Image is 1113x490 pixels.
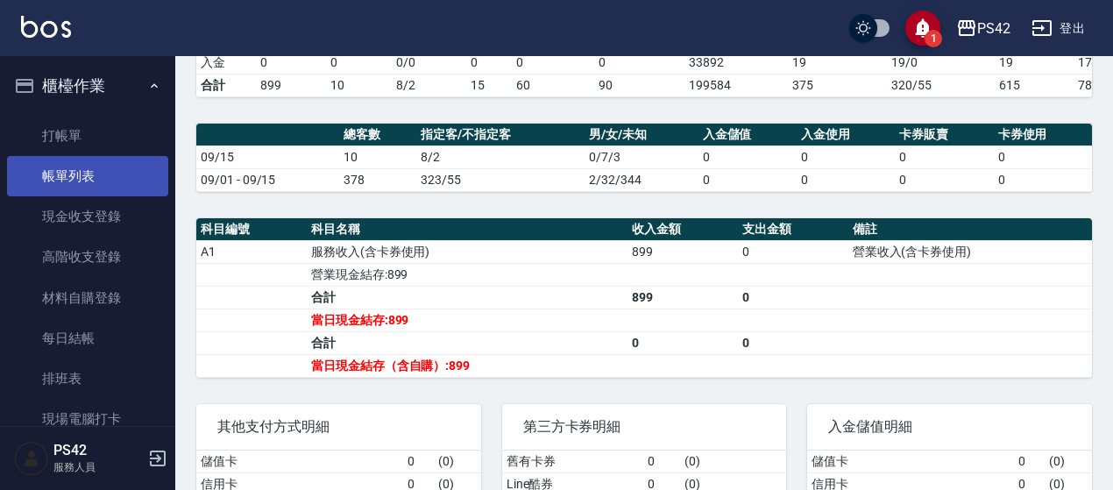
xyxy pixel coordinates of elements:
[14,441,49,476] img: Person
[53,442,143,459] h5: PS42
[307,354,627,377] td: 當日現金結存（含自購）:899
[995,51,1074,74] td: 19
[416,168,585,191] td: 323/55
[307,240,627,263] td: 服務收入(含卡券使用)
[797,168,895,191] td: 0
[326,51,393,74] td: 0
[738,240,848,263] td: 0
[887,51,995,74] td: 19 / 0
[887,74,995,96] td: 320/55
[684,74,788,96] td: 199584
[807,451,1014,473] td: 儲值卡
[994,146,1092,168] td: 0
[196,218,1092,378] table: a dense table
[307,286,627,309] td: 合計
[7,63,168,109] button: 櫃檯作業
[738,331,848,354] td: 0
[256,74,326,96] td: 899
[594,74,685,96] td: 90
[466,51,512,74] td: 0
[512,74,594,96] td: 60
[523,418,766,436] span: 第三方卡券明細
[307,309,627,331] td: 當日現金結存:899
[326,74,393,96] td: 10
[7,318,168,359] a: 每日結帳
[627,331,738,354] td: 0
[895,146,993,168] td: 0
[895,168,993,191] td: 0
[416,146,585,168] td: 8/2
[627,218,738,241] th: 收入金額
[895,124,993,146] th: 卡券販賣
[1024,12,1092,45] button: 登出
[196,451,403,473] td: 儲值卡
[828,418,1071,436] span: 入金儲值明細
[994,168,1092,191] td: 0
[466,74,512,96] td: 15
[848,240,1092,263] td: 營業收入(含卡券使用)
[196,168,339,191] td: 09/01 - 09/15
[925,30,942,47] span: 1
[627,286,738,309] td: 899
[585,168,698,191] td: 2/32/344
[392,51,466,74] td: 0 / 0
[53,459,143,475] p: 服務人員
[307,263,627,286] td: 營業現金結存:899
[627,240,738,263] td: 899
[738,218,848,241] th: 支出金額
[256,51,326,74] td: 0
[949,11,1017,46] button: PS42
[905,11,940,46] button: save
[403,451,434,473] td: 0
[585,124,698,146] th: 男/女/未知
[21,16,71,38] img: Logo
[7,196,168,237] a: 現金收支登錄
[977,18,1010,39] div: PS42
[7,278,168,318] a: 材料自購登錄
[994,124,1092,146] th: 卡券使用
[594,51,685,74] td: 0
[995,74,1074,96] td: 615
[196,218,307,241] th: 科目編號
[585,146,698,168] td: 0/7/3
[643,451,680,473] td: 0
[698,146,797,168] td: 0
[797,146,895,168] td: 0
[7,399,168,439] a: 現場電腦打卡
[1045,451,1092,473] td: ( 0 )
[196,240,307,263] td: A1
[196,124,1092,192] table: a dense table
[512,51,594,74] td: 0
[339,146,417,168] td: 10
[698,168,797,191] td: 0
[196,146,339,168] td: 09/15
[196,74,256,96] td: 合計
[392,74,466,96] td: 8/2
[7,237,168,277] a: 高階收支登錄
[7,116,168,156] a: 打帳單
[1014,451,1045,473] td: 0
[7,156,168,196] a: 帳單列表
[788,51,888,74] td: 19
[339,124,417,146] th: 總客數
[196,51,256,74] td: 入金
[217,418,460,436] span: 其他支付方式明細
[738,286,848,309] td: 0
[680,451,786,473] td: ( 0 )
[434,451,481,473] td: ( 0 )
[416,124,585,146] th: 指定客/不指定客
[502,451,643,473] td: 舊有卡券
[339,168,417,191] td: 378
[307,331,627,354] td: 合計
[684,51,788,74] td: 33892
[848,218,1092,241] th: 備註
[788,74,888,96] td: 375
[797,124,895,146] th: 入金使用
[7,359,168,399] a: 排班表
[698,124,797,146] th: 入金儲值
[307,218,627,241] th: 科目名稱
